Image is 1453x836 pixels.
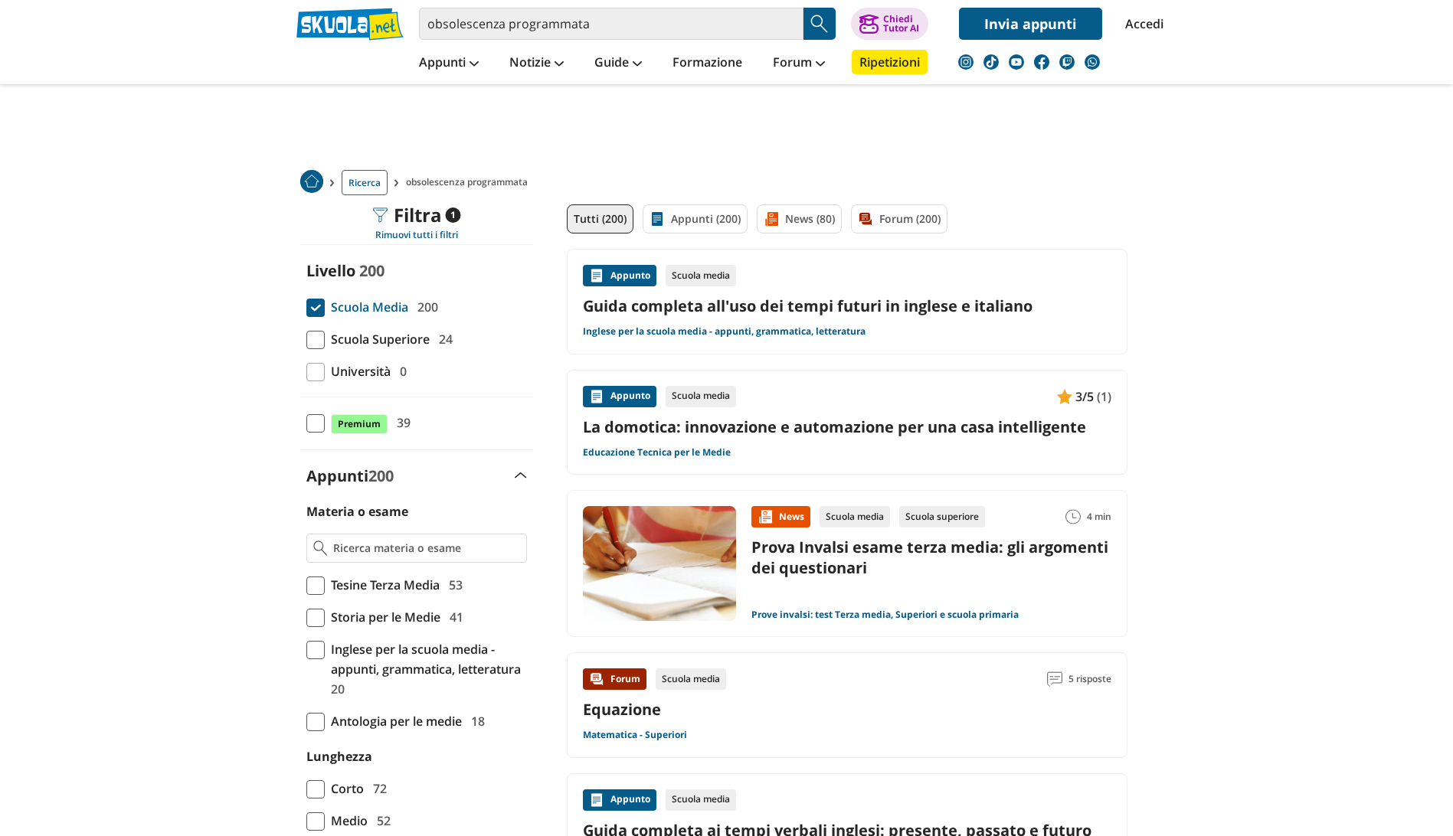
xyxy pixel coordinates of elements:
[325,779,364,798] span: Corto
[1075,387,1094,407] span: 3/5
[764,211,779,227] img: News filtro contenuto
[325,575,440,595] span: Tesine Terza Media
[851,8,928,40] button: ChiediTutor AI
[391,413,411,433] span: 39
[415,50,483,77] a: Appunti
[406,170,534,195] span: obsolescenza programmata
[666,789,736,811] div: Scuola media
[325,811,368,831] span: Medio
[313,540,328,556] img: Ricerca materia o esame
[808,12,831,35] img: Cerca appunti, riassunti o versioni
[666,265,736,286] div: Scuola media
[325,711,462,731] span: Antologia per le medie
[669,50,746,77] a: Formazione
[567,204,633,233] a: Tutti (200)
[368,465,394,486] span: 200
[394,361,407,381] span: 0
[515,472,527,478] img: Apri e chiudi sezione
[589,792,604,808] img: Appunti contenuto
[852,50,928,74] a: Ripetizioni
[300,170,323,195] a: Home
[342,170,388,195] a: Ricerca
[465,711,485,731] span: 18
[883,15,919,33] div: Chiedi Tutor AI
[1057,389,1072,404] img: Appunti contenuto
[959,8,1102,40] a: Invia appunti
[589,268,604,283] img: Appunti contenuto
[372,207,388,223] img: Filtra filtri mobile
[1034,54,1049,70] img: facebook
[583,699,661,720] a: Equazione
[333,540,519,556] input: Ricerca materia o esame
[1087,506,1111,527] span: 4 min
[325,679,345,699] span: 20
[1125,8,1157,40] a: Accedi
[1047,671,1062,687] img: Commenti lettura
[367,779,387,798] span: 72
[583,506,736,621] img: Immagine news
[589,389,604,404] img: Appunti contenuto
[583,265,656,286] div: Appunto
[666,386,736,407] div: Scuola media
[751,537,1108,578] a: Prova Invalsi esame terza media: gli argomenti dei questionari
[306,748,372,765] label: Lunghezza
[1068,668,1111,690] span: 5 risposte
[656,668,726,690] div: Scuola media
[820,506,890,527] div: Scuola media
[306,260,355,281] label: Livello
[751,506,810,527] div: News
[650,211,665,227] img: Appunti filtro contenuto
[1065,509,1081,524] img: Tempo lettura
[583,789,656,811] div: Appunto
[591,50,646,77] a: Guide
[983,54,999,70] img: tiktok
[411,297,438,317] span: 200
[372,204,460,226] div: Filtra
[757,204,842,233] a: News (80)
[300,170,323,193] img: Home
[583,325,866,338] a: Inglese per la scuola media - appunti, grammatica, letteratura
[769,50,829,77] a: Forum
[583,729,687,741] a: Matematica - Superiori
[1059,54,1075,70] img: twitch
[803,8,836,40] button: Search Button
[851,204,947,233] a: Forum (200)
[359,260,385,281] span: 200
[506,50,568,77] a: Notizie
[433,329,453,349] span: 24
[306,465,394,486] label: Appunti
[371,811,391,831] span: 52
[583,416,1111,437] a: La domotica: innovazione e automazione per una casa intelligente
[1009,54,1024,70] img: youtube
[583,386,656,407] div: Appunto
[331,414,388,434] span: Premium
[325,607,440,627] span: Storia per le Medie
[758,509,773,524] img: News contenuto
[589,671,604,687] img: Forum contenuto
[443,575,463,595] span: 53
[583,668,646,690] div: Forum
[1085,54,1100,70] img: WhatsApp
[325,297,408,317] span: Scuola Media
[419,8,803,40] input: Cerca appunti, riassunti o versioni
[1097,387,1111,407] span: (1)
[643,204,748,233] a: Appunti (200)
[899,506,985,527] div: Scuola superiore
[443,607,463,627] span: 41
[300,229,533,241] div: Rimuovi tutti i filtri
[858,211,873,227] img: Forum filtro contenuto
[325,361,391,381] span: Università
[583,296,1111,316] a: Guida completa all'uso dei tempi futuri in inglese e italiano
[751,609,1019,621] a: Prove invalsi: test Terza media, Superiori e scuola primaria
[445,207,460,223] span: 1
[583,446,731,459] a: Educazione Tecnica per le Medie
[325,639,527,679] span: Inglese per la scuola media - appunti, grammatica, letteratura
[958,54,974,70] img: instagram
[325,329,430,349] span: Scuola Superiore
[306,503,408,520] label: Materia o esame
